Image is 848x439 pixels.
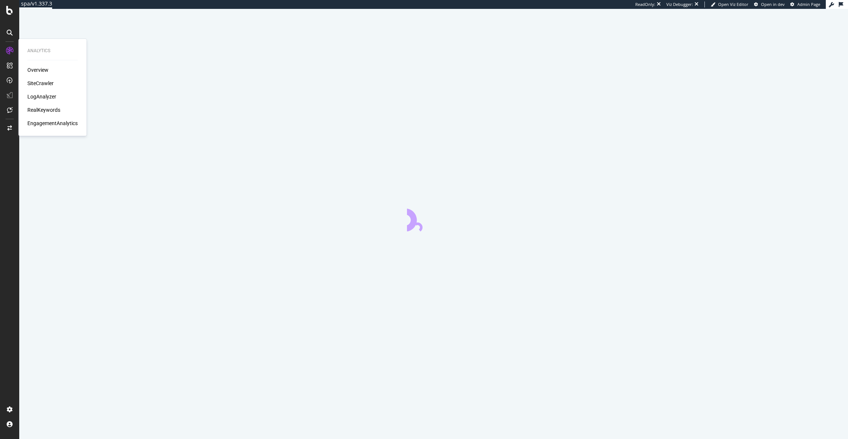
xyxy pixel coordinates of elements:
div: ReadOnly: [635,1,655,7]
a: SiteCrawler [27,80,54,87]
div: Viz Debugger: [666,1,693,7]
div: Analytics [27,48,78,54]
span: Admin Page [797,1,820,7]
a: LogAnalyzer [27,93,56,100]
a: Open in dev [754,1,785,7]
a: Admin Page [790,1,820,7]
a: EngagementAnalytics [27,120,78,127]
a: RealKeywords [27,106,60,114]
span: Open Viz Editor [718,1,748,7]
div: animation [407,205,460,231]
span: Open in dev [761,1,785,7]
a: Overview [27,66,48,74]
a: Open Viz Editor [711,1,748,7]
